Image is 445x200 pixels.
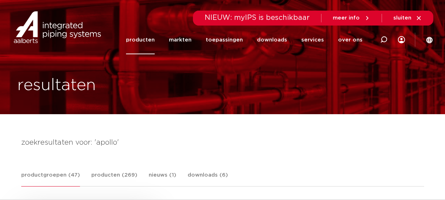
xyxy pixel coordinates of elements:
[126,26,363,54] nav: Menu
[338,26,363,54] a: over ons
[333,15,370,21] a: meer info
[393,15,411,21] span: sluiten
[398,26,405,54] div: my IPS
[257,26,287,54] a: downloads
[393,15,422,21] a: sluiten
[206,26,243,54] a: toepassingen
[149,171,176,186] a: nieuws (1)
[188,171,228,186] a: downloads (6)
[21,171,80,187] a: productgroepen (47)
[21,137,424,148] h4: zoekresultaten voor: 'apollo'
[91,171,137,186] a: producten (269)
[301,26,324,54] a: services
[205,14,310,21] span: NIEUW: myIPS is beschikbaar
[126,26,155,54] a: producten
[17,74,96,97] h1: resultaten
[169,26,192,54] a: markten
[333,15,360,21] span: meer info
